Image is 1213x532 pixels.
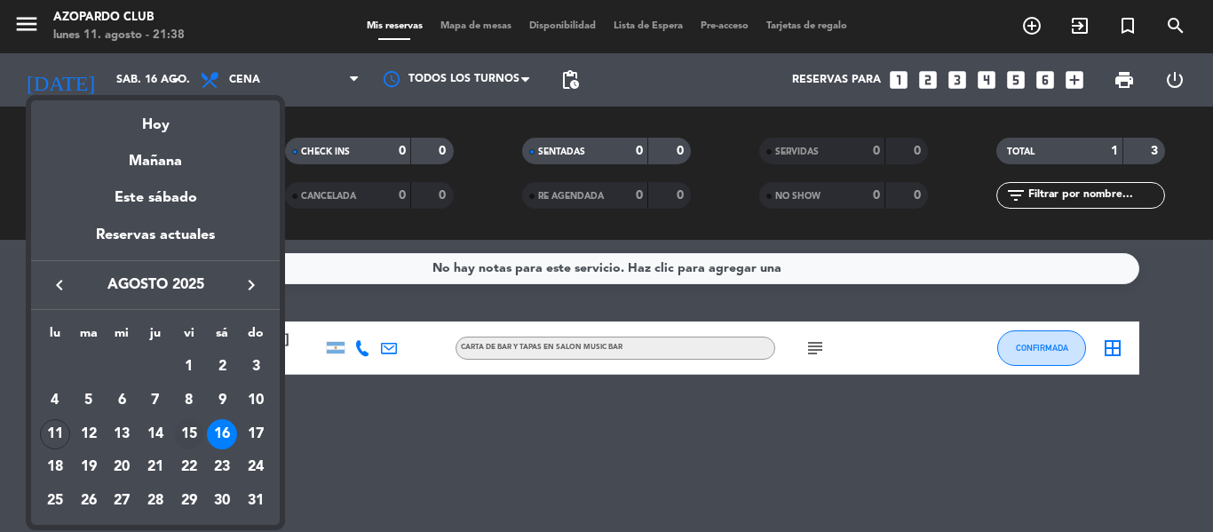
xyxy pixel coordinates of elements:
td: 21 de agosto de 2025 [139,451,172,485]
td: 15 de agosto de 2025 [172,417,206,451]
td: 2 de agosto de 2025 [206,351,240,385]
th: miércoles [105,323,139,351]
div: 28 [140,486,170,516]
td: 22 de agosto de 2025 [172,451,206,485]
div: 15 [174,419,204,449]
div: 25 [40,486,70,516]
div: 9 [207,385,237,416]
div: 3 [241,352,271,382]
th: sábado [206,323,240,351]
div: 20 [107,453,137,483]
div: 2 [207,352,237,382]
div: 27 [107,486,137,516]
button: keyboard_arrow_right [235,274,267,297]
td: AGO. [38,351,172,385]
div: 4 [40,385,70,416]
th: domingo [239,323,273,351]
td: 17 de agosto de 2025 [239,417,273,451]
span: agosto 2025 [75,274,235,297]
div: 21 [140,453,170,483]
td: 14 de agosto de 2025 [139,417,172,451]
i: keyboard_arrow_left [49,274,70,296]
td: 28 de agosto de 2025 [139,484,172,518]
div: 29 [174,486,204,516]
div: 26 [74,486,104,516]
td: 13 de agosto de 2025 [105,417,139,451]
th: lunes [38,323,72,351]
button: keyboard_arrow_left [44,274,75,297]
div: Este sábado [31,173,280,223]
div: 17 [241,419,271,449]
td: 23 de agosto de 2025 [206,451,240,485]
td: 20 de agosto de 2025 [105,451,139,485]
td: 7 de agosto de 2025 [139,384,172,417]
th: viernes [172,323,206,351]
th: martes [72,323,106,351]
td: 31 de agosto de 2025 [239,484,273,518]
div: 24 [241,453,271,483]
div: 7 [140,385,170,416]
div: 1 [174,352,204,382]
div: 23 [207,453,237,483]
td: 1 de agosto de 2025 [172,351,206,385]
td: 11 de agosto de 2025 [38,417,72,451]
td: 26 de agosto de 2025 [72,484,106,518]
i: keyboard_arrow_right [241,274,262,296]
td: 24 de agosto de 2025 [239,451,273,485]
td: 12 de agosto de 2025 [72,417,106,451]
div: 12 [74,419,104,449]
div: 8 [174,385,204,416]
td: 5 de agosto de 2025 [72,384,106,417]
td: 19 de agosto de 2025 [72,451,106,485]
td: 4 de agosto de 2025 [38,384,72,417]
div: 14 [140,419,170,449]
td: 18 de agosto de 2025 [38,451,72,485]
td: 3 de agosto de 2025 [239,351,273,385]
div: 22 [174,453,204,483]
div: 18 [40,453,70,483]
td: 10 de agosto de 2025 [239,384,273,417]
td: 27 de agosto de 2025 [105,484,139,518]
div: Reservas actuales [31,224,280,260]
div: 11 [40,419,70,449]
td: 29 de agosto de 2025 [172,484,206,518]
div: 5 [74,385,104,416]
div: 13 [107,419,137,449]
div: Hoy [31,100,280,137]
div: Mañana [31,137,280,173]
div: 6 [107,385,137,416]
div: 19 [74,453,104,483]
td: 9 de agosto de 2025 [206,384,240,417]
td: 25 de agosto de 2025 [38,484,72,518]
div: 30 [207,486,237,516]
td: 30 de agosto de 2025 [206,484,240,518]
div: 31 [241,486,271,516]
th: jueves [139,323,172,351]
td: 6 de agosto de 2025 [105,384,139,417]
div: 16 [207,419,237,449]
td: 16 de agosto de 2025 [206,417,240,451]
div: 10 [241,385,271,416]
td: 8 de agosto de 2025 [172,384,206,417]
